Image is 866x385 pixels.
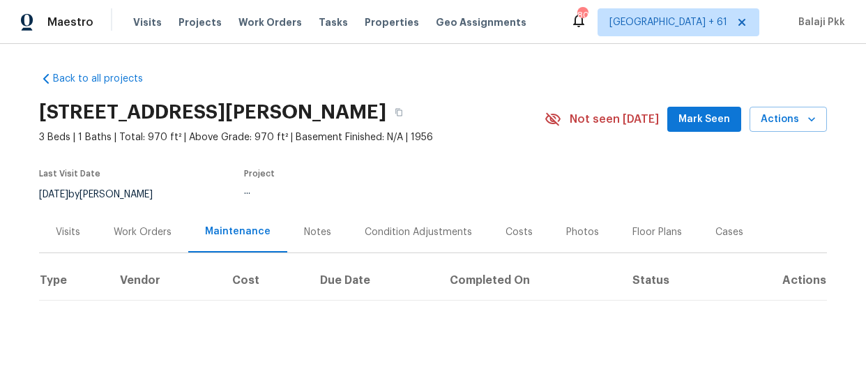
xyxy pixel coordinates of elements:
button: Mark Seen [667,107,741,133]
span: Properties [365,15,419,29]
span: Visits [133,15,162,29]
span: [DATE] [39,190,68,199]
span: [GEOGRAPHIC_DATA] + 61 [609,15,727,29]
th: Cost [221,261,310,300]
span: Project [244,169,275,178]
div: Costs [506,225,533,239]
span: Tasks [319,17,348,27]
th: Actions [727,261,827,300]
span: Projects [178,15,222,29]
div: Cases [715,225,743,239]
th: Completed On [439,261,621,300]
th: Due Date [309,261,439,300]
span: Actions [761,111,816,128]
span: Balaji Pkk [793,15,845,29]
span: Work Orders [238,15,302,29]
h2: [STREET_ADDRESS][PERSON_NAME] [39,105,386,119]
a: Back to all projects [39,72,173,86]
span: Geo Assignments [436,15,526,29]
button: Copy Address [386,100,411,125]
span: 3 Beds | 1 Baths | Total: 970 ft² | Above Grade: 970 ft² | Basement Finished: N/A | 1956 [39,130,545,144]
div: Maintenance [205,225,271,239]
span: Not seen [DATE] [570,112,659,126]
div: Floor Plans [632,225,682,239]
span: Maestro [47,15,93,29]
th: Vendor [109,261,221,300]
div: by [PERSON_NAME] [39,186,169,203]
div: Condition Adjustments [365,225,472,239]
div: Notes [304,225,331,239]
div: Photos [566,225,599,239]
div: Visits [56,225,80,239]
span: Mark Seen [678,111,730,128]
button: Actions [750,107,827,133]
span: Last Visit Date [39,169,100,178]
div: ... [244,186,512,196]
div: Work Orders [114,225,172,239]
div: 800 [577,8,587,22]
th: Status [621,261,727,300]
th: Type [39,261,109,300]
